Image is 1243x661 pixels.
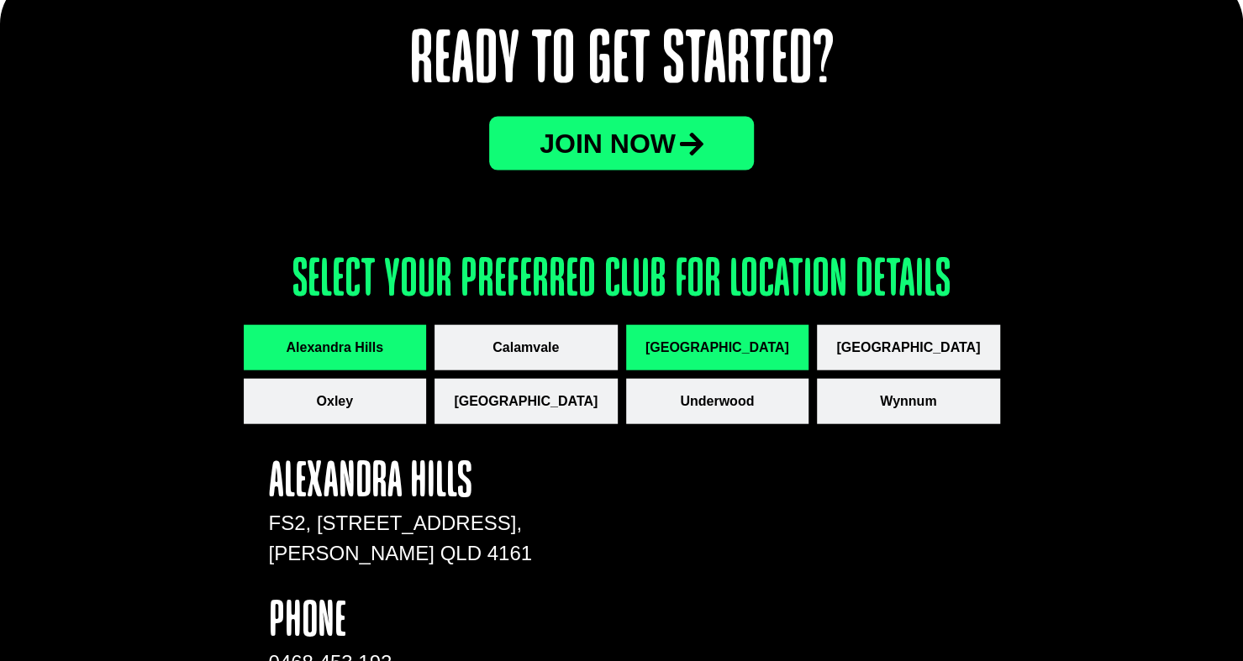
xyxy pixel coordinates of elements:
[244,254,1000,308] h3: Select your preferred club for location details
[454,391,598,412] span: [GEOGRAPHIC_DATA]
[489,117,754,170] a: JOin now
[645,338,789,358] span: [GEOGRAPHIC_DATA]
[316,391,353,412] span: Oxley
[540,130,676,157] span: JOin now
[492,338,559,358] span: Calamvale
[269,508,535,569] p: FS2, [STREET_ADDRESS], [PERSON_NAME] QLD 4161
[244,24,1000,100] h2: Ready to Get Started?
[880,391,936,412] span: Wynnum
[836,338,980,358] span: [GEOGRAPHIC_DATA]
[269,458,535,508] h4: Alexandra Hills
[286,338,383,358] span: Alexandra Hills
[680,391,754,412] span: Underwood
[269,597,535,648] h4: phone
